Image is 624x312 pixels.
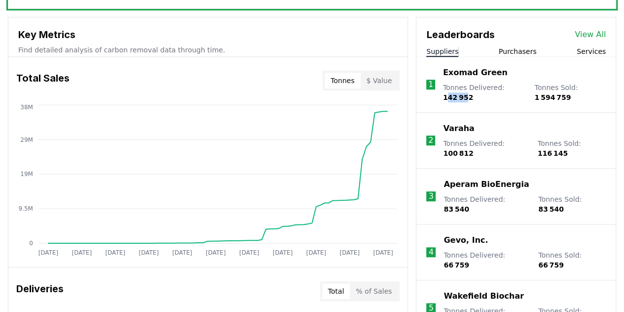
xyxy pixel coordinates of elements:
[538,138,606,158] p: Tonnes Sold :
[325,73,360,89] button: Tonnes
[538,205,564,213] span: 83 540
[575,29,606,41] a: View All
[350,283,398,299] button: % of Sales
[426,27,494,42] h3: Leaderboards
[206,249,226,256] tspan: [DATE]
[538,250,606,270] p: Tonnes Sold :
[443,290,523,302] a: Wakefield Biochar
[443,67,508,79] a: Exomad Green
[105,249,125,256] tspan: [DATE]
[373,249,394,256] tspan: [DATE]
[139,249,159,256] tspan: [DATE]
[443,149,473,157] span: 100 812
[306,249,327,256] tspan: [DATE]
[322,283,350,299] button: Total
[535,93,571,101] span: 1 594 759
[443,261,469,269] span: 66 759
[340,249,360,256] tspan: [DATE]
[273,249,293,256] tspan: [DATE]
[443,93,473,101] span: 142 952
[20,171,33,178] tspan: 19M
[538,261,564,269] span: 66 759
[443,194,528,214] p: Tonnes Delivered :
[361,73,398,89] button: $ Value
[428,79,433,90] p: 1
[428,134,433,146] p: 2
[538,149,568,157] span: 116 145
[443,205,469,213] span: 83 540
[429,246,434,258] p: 4
[38,249,59,256] tspan: [DATE]
[443,178,529,190] a: Aperam BioEnergia
[538,194,606,214] p: Tonnes Sold :
[29,240,33,247] tspan: 0
[72,249,92,256] tspan: [DATE]
[443,250,528,270] p: Tonnes Delivered :
[426,46,458,56] button: Suppliers
[172,249,192,256] tspan: [DATE]
[18,45,398,55] p: Find detailed analysis of carbon removal data through time.
[443,138,527,158] p: Tonnes Delivered :
[535,83,606,102] p: Tonnes Sold :
[20,136,33,143] tspan: 29M
[429,190,434,202] p: 3
[499,46,537,56] button: Purchasers
[16,281,64,301] h3: Deliveries
[19,205,33,212] tspan: 9.5M
[20,103,33,110] tspan: 38M
[577,46,606,56] button: Services
[18,27,398,42] h3: Key Metrics
[16,71,70,90] h3: Total Sales
[239,249,259,256] tspan: [DATE]
[443,234,488,246] a: Gevo, Inc.
[443,83,525,102] p: Tonnes Delivered :
[443,123,474,134] a: Varaha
